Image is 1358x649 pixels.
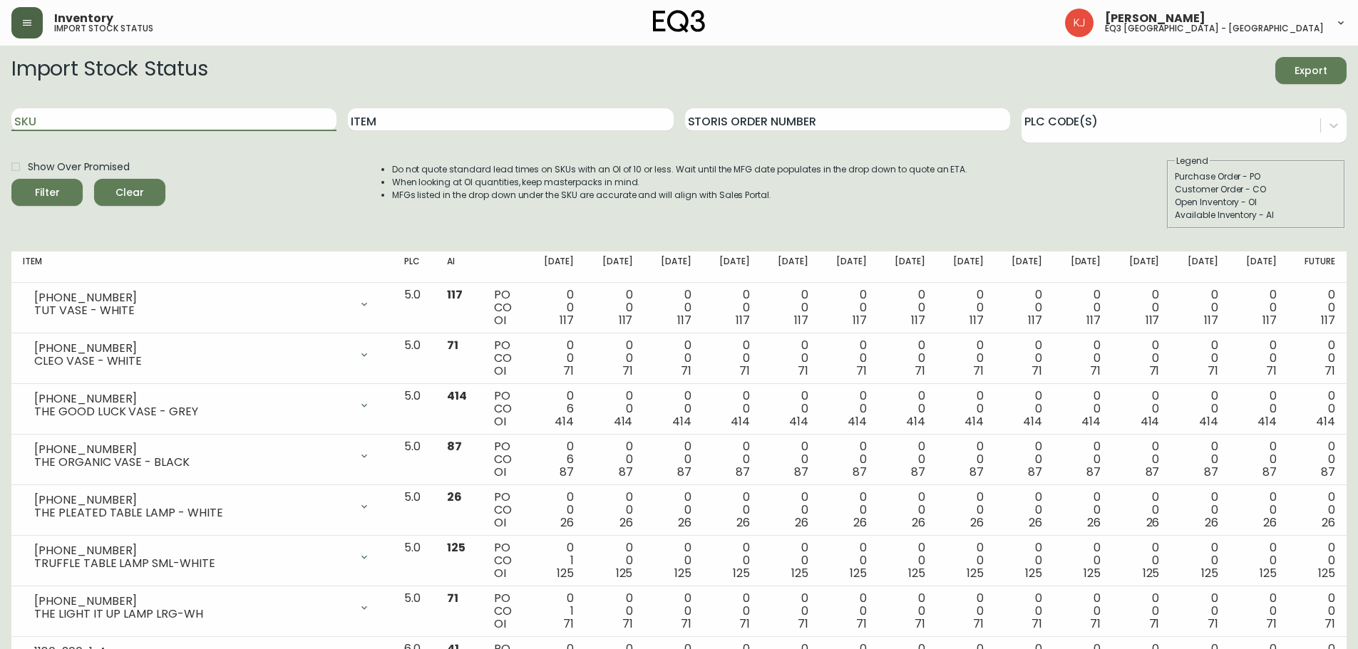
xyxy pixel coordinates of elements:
[655,339,691,378] div: 0 0
[850,565,867,581] span: 125
[1175,209,1337,222] div: Available Inventory - AI
[1241,440,1277,479] div: 0 0
[560,464,574,480] span: 87
[948,339,984,378] div: 0 0
[494,592,516,630] div: PO CO
[619,312,633,328] span: 117
[447,438,462,455] span: 87
[906,413,925,430] span: 414
[973,616,984,632] span: 71
[1208,616,1218,632] span: 71
[1322,514,1335,531] span: 26
[1266,616,1277,632] span: 71
[761,251,820,283] th: [DATE]
[878,251,937,283] th: [DATE]
[34,393,350,405] div: [PHONE_NUMBER]
[1275,57,1347,84] button: Export
[1032,616,1042,632] span: 71
[494,440,516,479] div: PO CO
[773,592,808,630] div: 0 0
[616,565,633,581] span: 125
[494,514,506,531] span: OI
[1149,363,1160,379] span: 71
[1175,170,1337,183] div: Purchase Order - PO
[714,289,750,327] div: 0 0
[655,440,691,479] div: 0 0
[1065,491,1101,529] div: 0 0
[392,189,968,202] li: MFGs listed in the drop down under the SKU are accurate and will align with Sales Portal.
[1241,592,1277,630] div: 0 0
[1007,440,1042,479] div: 0 0
[890,339,925,378] div: 0 0
[538,440,574,479] div: 0 6
[447,286,463,303] span: 117
[1105,13,1205,24] span: [PERSON_NAME]
[1123,592,1159,630] div: 0 0
[1007,541,1042,580] div: 0 0
[23,440,381,472] div: [PHONE_NUMBER]THE ORGANIC VASE - BLACK
[681,363,691,379] span: 71
[1318,565,1335,581] span: 125
[970,514,984,531] span: 26
[1182,541,1218,580] div: 0 0
[948,491,984,529] div: 0 0
[1054,251,1112,283] th: [DATE]
[597,390,632,428] div: 0 0
[674,565,691,581] span: 125
[655,390,691,428] div: 0 0
[911,312,925,328] span: 117
[948,541,984,580] div: 0 0
[655,592,691,630] div: 0 0
[585,251,644,283] th: [DATE]
[1065,289,1101,327] div: 0 0
[1300,440,1335,479] div: 0 0
[1090,616,1101,632] span: 71
[1143,565,1160,581] span: 125
[1123,289,1159,327] div: 0 0
[1300,289,1335,327] div: 0 0
[494,390,516,428] div: PO CO
[644,251,702,283] th: [DATE]
[1029,514,1042,531] span: 26
[1146,312,1160,328] span: 117
[597,541,632,580] div: 0 0
[937,251,995,283] th: [DATE]
[494,491,516,529] div: PO CO
[714,541,750,580] div: 0 0
[393,333,436,384] td: 5.0
[393,435,436,485] td: 5.0
[393,485,436,536] td: 5.0
[714,440,750,479] div: 0 0
[1028,464,1042,480] span: 87
[1171,251,1229,283] th: [DATE]
[1065,592,1101,630] div: 0 0
[703,251,761,283] th: [DATE]
[34,595,350,608] div: [PHONE_NUMBER]
[1123,390,1159,428] div: 0 0
[655,289,691,327] div: 0 0
[911,464,925,480] span: 87
[969,312,984,328] span: 117
[23,491,381,522] div: [PHONE_NUMBER]THE PLEATED TABLE LAMP - WHITE
[622,363,633,379] span: 71
[494,289,516,327] div: PO CO
[555,413,574,430] span: 414
[1266,363,1277,379] span: 71
[560,312,574,328] span: 117
[597,491,632,529] div: 0 0
[447,590,458,606] span: 71
[28,160,130,175] span: Show Over Promised
[1087,514,1101,531] span: 26
[789,413,808,430] span: 414
[1204,464,1218,480] span: 87
[1262,464,1277,480] span: 87
[560,514,574,531] span: 26
[948,592,984,630] div: 0 0
[1324,616,1335,632] span: 71
[538,491,574,529] div: 0 0
[1065,541,1101,580] div: 0 0
[908,565,925,581] span: 125
[736,312,750,328] span: 117
[853,514,867,531] span: 26
[1175,155,1210,167] legend: Legend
